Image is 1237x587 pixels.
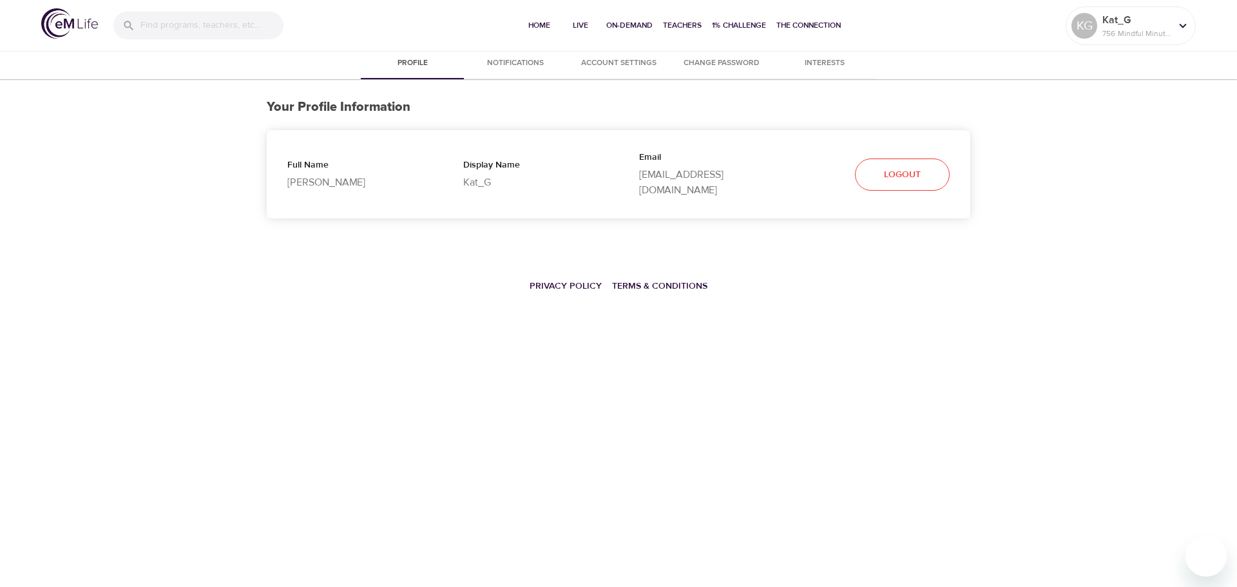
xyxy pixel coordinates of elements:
[678,57,765,70] span: Change Password
[287,175,422,190] p: [PERSON_NAME]
[884,167,921,183] span: Logout
[267,100,970,115] h3: Your Profile Information
[612,280,707,292] a: Terms & Conditions
[1102,12,1171,28] p: Kat_G
[287,159,422,175] p: Full Name
[776,19,841,32] span: The Connection
[575,57,662,70] span: Account Settings
[565,19,596,32] span: Live
[712,19,766,32] span: 1% Challenge
[530,280,602,292] a: Privacy Policy
[606,19,653,32] span: On-Demand
[855,159,950,191] button: Logout
[267,271,970,300] nav: breadcrumb
[463,159,598,175] p: Display Name
[663,19,702,32] span: Teachers
[639,151,774,167] p: Email
[639,167,774,198] p: [EMAIL_ADDRESS][DOMAIN_NAME]
[463,175,598,190] p: Kat_G
[140,12,283,39] input: Find programs, teachers, etc...
[41,8,98,39] img: logo
[1185,535,1227,577] iframe: Button to launch messaging window
[524,19,555,32] span: Home
[1102,28,1171,39] p: 756 Mindful Minutes
[369,57,456,70] span: Profile
[472,57,559,70] span: Notifications
[781,57,868,70] span: Interests
[1071,13,1097,39] div: KG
